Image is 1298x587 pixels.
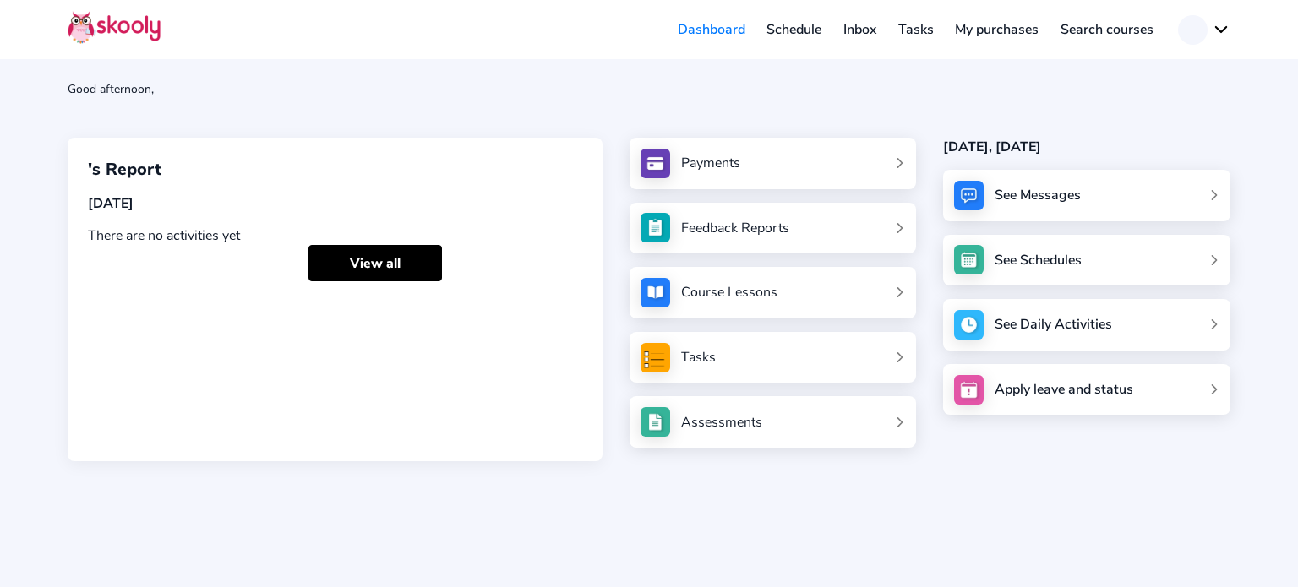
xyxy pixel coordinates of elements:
img: schedule.jpg [954,245,984,274]
div: There are no activities yet [88,226,582,245]
div: See Messages [995,186,1081,204]
img: Skooly [68,11,161,44]
button: chevron down outline [1178,15,1230,45]
a: See Schedules [943,235,1230,286]
a: Inbox [832,16,887,43]
div: [DATE] [88,194,582,213]
img: courses.jpg [641,278,670,307]
a: Payments [641,149,906,178]
div: Good afternoon, [68,81,1230,97]
div: Course Lessons [681,283,777,302]
img: assessments.jpg [641,407,670,437]
div: Feedback Reports [681,219,789,237]
a: Feedback Reports [641,213,906,242]
a: Schedule [756,16,833,43]
a: Tasks [641,343,906,372]
a: Search courses [1050,16,1164,43]
a: Course Lessons [641,278,906,307]
div: [DATE], [DATE] [943,138,1230,156]
a: Assessments [641,407,906,437]
div: Tasks [681,348,716,367]
img: activity.jpg [954,310,984,340]
div: See Schedules [995,251,1082,269]
img: messages.jpg [954,181,984,210]
img: see_atten.jpg [641,213,670,242]
a: Tasks [887,16,945,43]
span: 's Report [88,158,161,181]
div: Assessments [681,413,762,432]
a: Apply leave and status [943,364,1230,416]
img: payments.jpg [641,149,670,178]
a: My purchases [944,16,1050,43]
div: Payments [681,154,740,172]
div: See Daily Activities [995,315,1112,334]
img: tasksForMpWeb.png [641,343,670,372]
a: See Daily Activities [943,299,1230,351]
div: Apply leave and status [995,380,1133,399]
img: apply_leave.jpg [954,375,984,405]
a: View all [308,245,442,281]
a: Dashboard [667,16,756,43]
